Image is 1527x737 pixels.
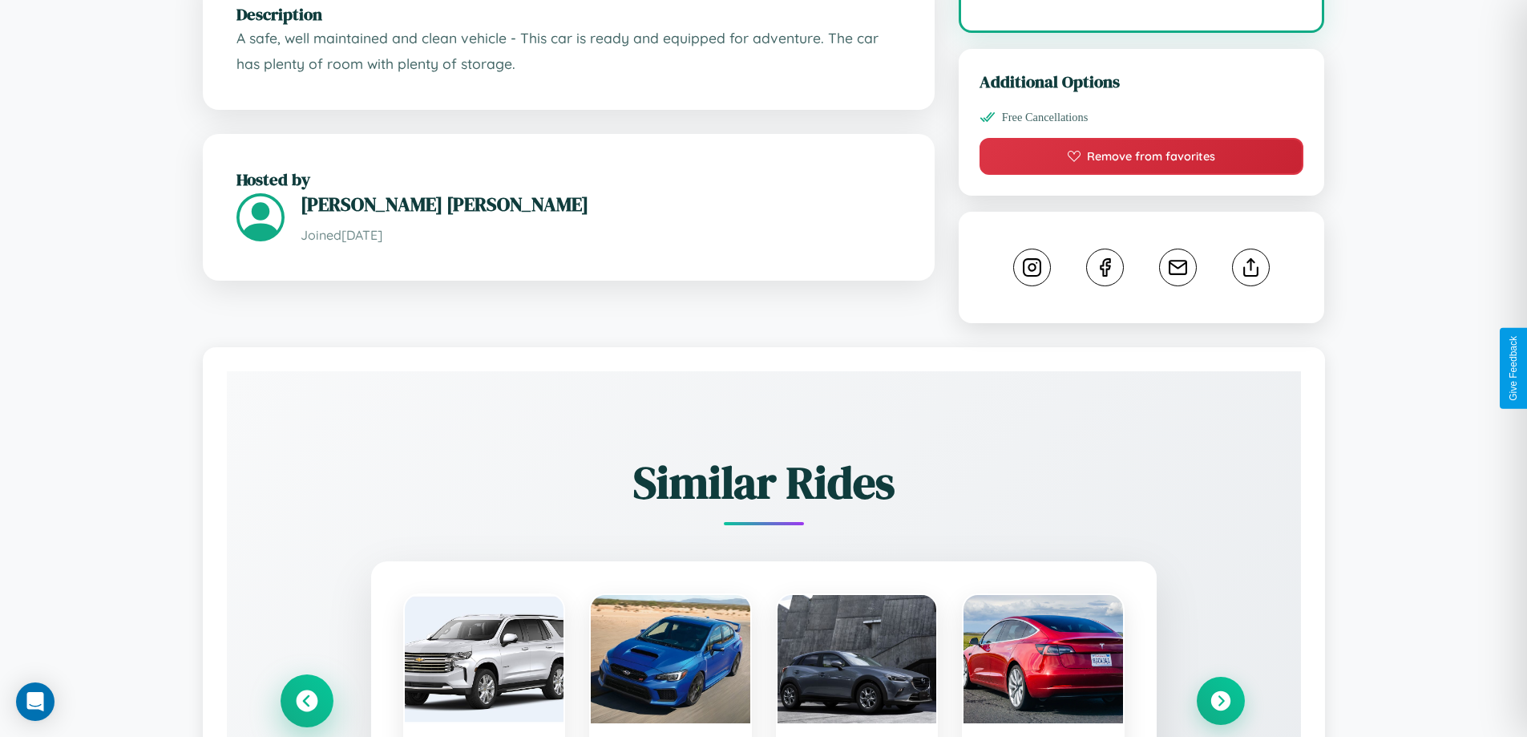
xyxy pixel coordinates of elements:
div: Give Feedback [1508,336,1519,401]
div: Open Intercom Messenger [16,682,55,721]
h3: [PERSON_NAME] [PERSON_NAME] [301,191,901,217]
span: Free Cancellations [1002,111,1089,124]
p: Joined [DATE] [301,224,901,247]
h2: Description [236,2,901,26]
h2: Hosted by [236,168,901,191]
p: A safe, well maintained and clean vehicle - This car is ready and equipped for adventure. The car... [236,26,901,76]
h3: Additional Options [980,70,1304,93]
button: Remove from favorites [980,138,1304,175]
h2: Similar Rides [283,452,1245,513]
